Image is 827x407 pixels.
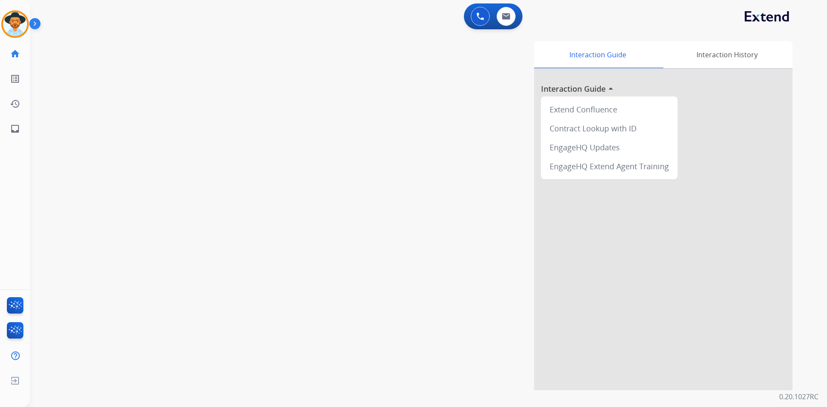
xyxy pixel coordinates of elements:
div: Extend Confluence [544,100,674,119]
div: Interaction Guide [534,41,661,68]
div: Interaction History [661,41,793,68]
mat-icon: inbox [10,124,20,134]
img: avatar [3,12,27,36]
div: Contract Lookup with ID [544,119,674,138]
p: 0.20.1027RC [779,391,818,402]
mat-icon: home [10,49,20,59]
mat-icon: list_alt [10,74,20,84]
mat-icon: history [10,99,20,109]
div: EngageHQ Updates [544,138,674,157]
div: EngageHQ Extend Agent Training [544,157,674,176]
